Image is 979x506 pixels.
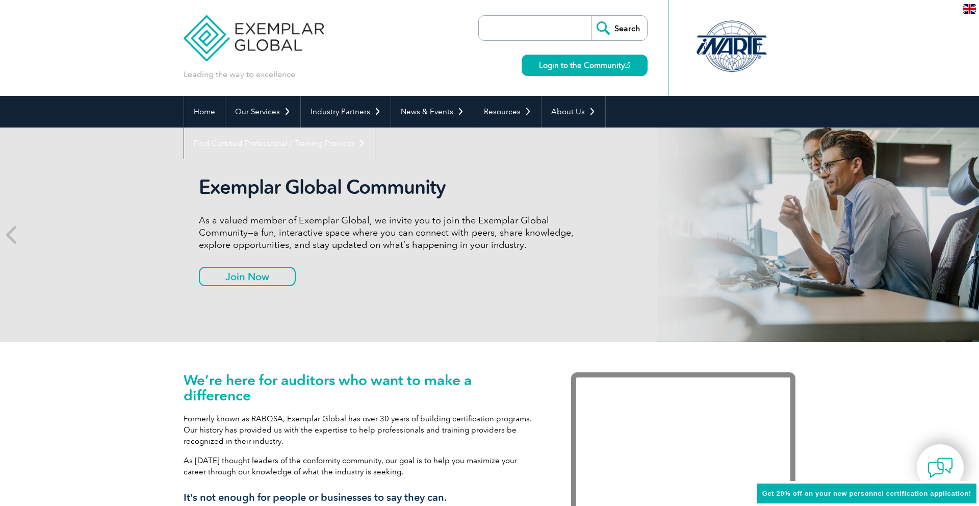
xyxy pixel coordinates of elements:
h2: Exemplar Global Community [199,175,581,199]
a: Our Services [225,96,300,128]
a: News & Events [391,96,474,128]
a: About Us [542,96,605,128]
p: Formerly known as RABQSA, Exemplar Global has over 30 years of building certification programs. O... [184,413,540,447]
img: en [963,4,976,14]
a: Join Now [199,267,296,286]
h1: We’re here for auditors who want to make a difference [184,372,540,403]
img: contact-chat.png [928,455,953,480]
img: open_square.png [625,62,630,68]
p: As [DATE] thought leaders of the conformity community, our goal is to help you maximize your care... [184,455,540,477]
a: Industry Partners [301,96,391,128]
a: Resources [474,96,541,128]
a: Login to the Community [522,55,648,76]
a: Home [184,96,225,128]
input: Search [591,16,647,40]
p: Leading the way to excellence [184,69,295,80]
p: As a valued member of Exemplar Global, we invite you to join the Exemplar Global Community—a fun,... [199,214,581,251]
span: Get 20% off on your new personnel certification application! [762,490,971,497]
a: Find Certified Professional / Training Provider [184,128,375,159]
